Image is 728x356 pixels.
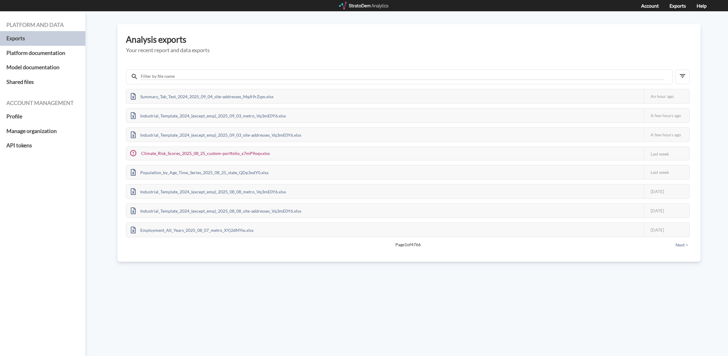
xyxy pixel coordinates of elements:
a: Industrial_Template_2024_(except_emp)_2025_08_08_metro_Vq3mE0Y6.xlsx [127,188,290,193]
a: Platform documentation [6,46,79,60]
a: Summary_Tab_Test_2024_2025_09_04_site-addresses_MqA9rZqw.xlsx [127,93,278,98]
a: Account [641,3,659,9]
div: Summary_Tab_Test_2024_2025_09_04_site-addresses_MqA9rZqw.xlsx [127,89,278,103]
div: Last week [644,165,689,179]
div: Employment_All_Years_2025_08_07_metro_XYj2dMYw.xlsx [127,223,258,237]
div: [DATE] [644,185,689,198]
a: Industrial_Template_2024_(except_emp)_2025_09_03_site-addresses_Vq3mE0Y6.xlsx [127,131,305,137]
a: Exports [669,3,686,9]
div: Industrial_Template_2024_(except_emp)_2025_09_03_metro_Vq3mE0Y6.xlsx [127,109,290,122]
div: A few hours ago [644,109,689,122]
div: Industrial_Template_2024_(except_emp)_2025_09_03_site-addresses_Vq3mE0Y6.xlsx [127,128,305,142]
a: Shared files [6,75,79,89]
a: Manage organization [6,124,79,138]
div: Last week [644,147,689,161]
a: Exports [6,31,79,46]
a: API tokens [6,138,79,153]
div: [DATE] [644,223,689,237]
h5: Your recent report and data exports [126,47,692,53]
div: Industrial_Template_2024_(except_emp)_2025_08_08_site-addresses_Vq3mE0Y6.xlsx [127,204,305,218]
a: Industrial_Template_2024_(except_emp)_2025_08_08_site-addresses_Vq3mE0Y6.xlsx [127,207,305,213]
a: Model documentation [6,60,79,75]
input: Filter by file name [140,73,665,80]
span: Page 1 of 4766 [147,242,669,248]
a: Profile [6,109,79,124]
button: Next > [674,242,690,248]
div: [DATE] [644,204,689,218]
a: Help [697,3,707,9]
a: Employment_All_Years_2025_08_07_metro_XYj2dMYw.xlsx [127,227,258,232]
div: An hour ago [644,89,689,103]
div: A few hours ago [644,128,689,142]
div: Climate_Risk_Scores_2025_08_25_custom-portfolio_x7mP9oqv.xlsx [127,147,274,160]
h3: Analysis exports [126,35,692,44]
h4: Platform and data [6,22,79,28]
div: Population_by_Age_Time_Series_2025_08_25_state_QDp3xdY0.xlsx [127,165,273,179]
h4: Account management [6,100,79,106]
a: Population_by_Age_Time_Series_2025_08_25_state_QDp3xdY0.xlsx [127,169,273,174]
a: Industrial_Template_2024_(except_emp)_2025_09_03_metro_Vq3mE0Y6.xlsx [127,112,290,117]
div: Industrial_Template_2024_(except_emp)_2025_08_08_metro_Vq3mE0Y6.xlsx [127,185,290,198]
